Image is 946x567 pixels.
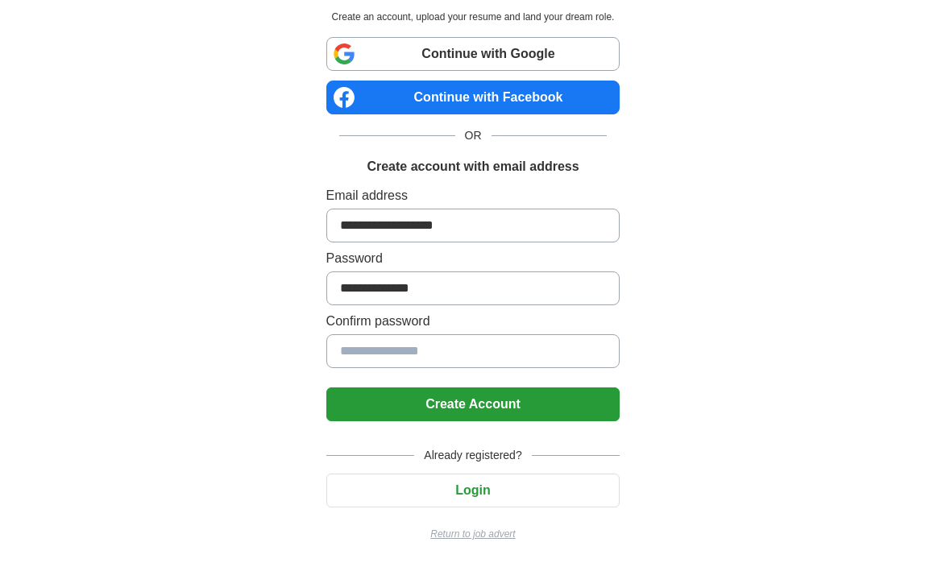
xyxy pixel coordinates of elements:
[326,37,620,71] a: Continue with Google
[326,249,620,268] label: Password
[326,474,620,507] button: Login
[367,157,579,176] h1: Create account with email address
[326,527,620,541] a: Return to job advert
[326,387,620,421] button: Create Account
[326,483,620,497] a: Login
[455,127,492,144] span: OR
[326,312,620,331] label: Confirm password
[414,447,531,464] span: Already registered?
[326,81,620,114] a: Continue with Facebook
[326,186,620,205] label: Email address
[330,10,617,24] p: Create an account, upload your resume and land your dream role.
